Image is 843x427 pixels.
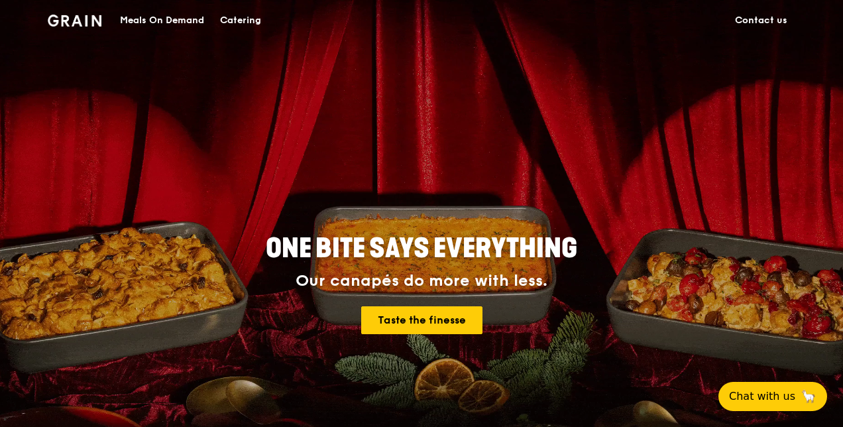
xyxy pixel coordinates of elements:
div: Meals On Demand [120,1,204,40]
span: Chat with us [729,389,795,404]
img: Grain [48,15,101,27]
a: Taste the finesse [361,306,482,334]
div: Our canapés do more with less. [183,272,660,290]
a: Catering [212,1,269,40]
span: ONE BITE SAYS EVERYTHING [266,233,577,265]
div: Catering [220,1,261,40]
span: 🦙 [801,389,816,404]
a: Contact us [727,1,795,40]
button: Chat with us🦙 [718,382,827,411]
